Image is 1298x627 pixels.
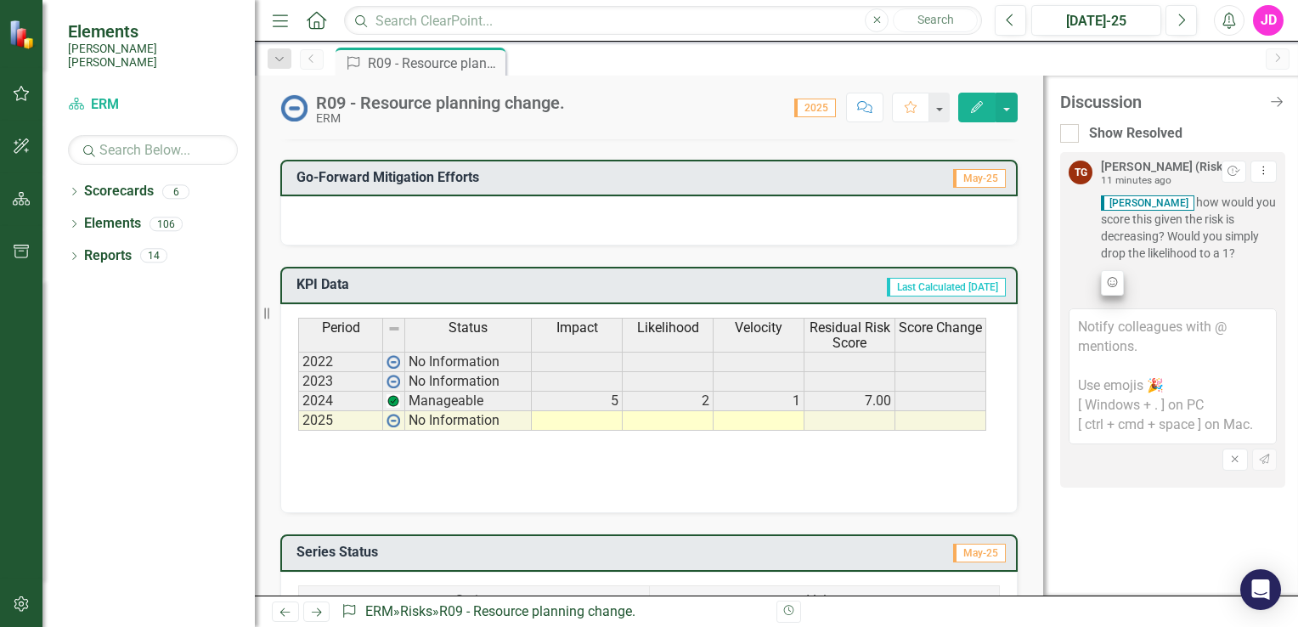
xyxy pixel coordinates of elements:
a: Reports [84,246,132,266]
td: 2025 [298,411,383,431]
div: 106 [150,217,183,231]
td: 7.00 [804,392,895,411]
a: Elements [84,214,141,234]
td: 2022 [298,352,383,372]
span: Impact [556,320,598,336]
img: No Information [280,94,308,121]
div: [DATE]-25 [1037,11,1155,31]
h3: Series Status [296,545,723,560]
a: Risks [400,603,432,619]
td: No Information [405,352,532,372]
div: Discussion [1060,93,1260,111]
h3: Go-Forward Mitigation Efforts [296,170,844,185]
img: wPkqUstsMhMTgAAAABJRU5ErkJggg== [387,375,400,388]
img: ClearPoint Strategy [8,19,38,48]
span: Likelihood [637,320,699,336]
span: 2025 [794,99,836,117]
th: Series [299,585,650,616]
img: wPkqUstsMhMTgAAAABJRU5ErkJggg== [387,355,400,369]
td: 2 [623,392,714,411]
div: R09 - Resource planning change. [368,53,501,74]
img: Z [387,394,400,408]
span: Search [917,13,954,26]
span: Velocity [735,320,782,336]
td: No Information [405,411,532,431]
button: [DATE]-25 [1031,5,1161,36]
small: 11 minutes ago [1101,174,1171,186]
img: 8DAGhfEEPCf229AAAAAElFTkSuQmCC [387,322,401,336]
td: 1 [714,392,804,411]
span: Elements [68,21,238,42]
div: Show Resolved [1089,124,1182,144]
div: R09 - Resource planning change. [316,93,565,112]
div: Open Intercom Messenger [1240,569,1281,610]
div: » » [341,602,764,622]
td: Manageable [405,392,532,411]
span: May-25 [953,169,1006,188]
span: [PERSON_NAME] [1101,195,1194,211]
a: Scorecards [84,182,154,201]
input: Search Below... [68,135,238,165]
td: 5 [532,392,623,411]
button: Search [893,8,978,32]
span: Status [449,320,488,336]
td: No Information [405,372,532,392]
span: Last Calculated [DATE] [887,278,1006,297]
span: Residual Risk Score [808,320,891,350]
td: 2024 [298,392,383,411]
div: 6 [162,184,189,199]
span: how would you score this given the risk is decreasing? Would you simply drop the likelihood to a 1? [1101,194,1277,262]
div: R09 - Resource planning change. [439,603,635,619]
a: ERM [68,95,238,115]
button: JD [1253,5,1284,36]
td: 2023 [298,372,383,392]
th: Value [649,585,1000,616]
span: Period [322,320,360,336]
small: [PERSON_NAME] [PERSON_NAME] [68,42,238,70]
span: May-25 [953,544,1006,562]
div: 14 [140,249,167,263]
span: Score Change [899,320,982,336]
input: Search ClearPoint... [344,6,982,36]
a: ERM [365,603,393,619]
h3: KPI Data [296,277,512,292]
div: ERM [316,112,565,125]
div: TG [1069,161,1092,184]
img: wPkqUstsMhMTgAAAABJRU5ErkJggg== [387,414,400,427]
